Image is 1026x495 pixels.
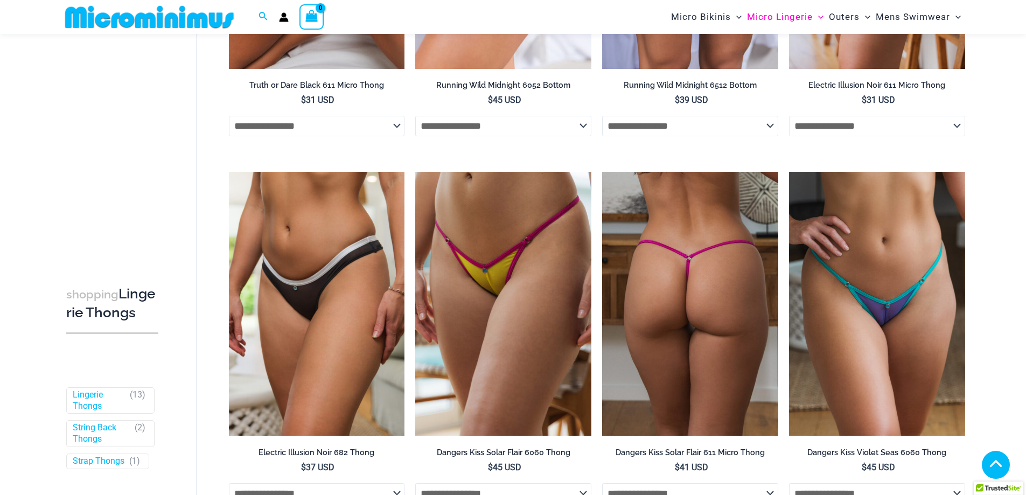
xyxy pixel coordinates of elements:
[279,12,289,22] a: Account icon link
[671,3,731,31] span: Micro Bikinis
[61,5,238,29] img: MM SHOP LOGO FLAT
[747,3,813,31] span: Micro Lingerie
[668,3,744,31] a: Micro BikinisMenu ToggleMenu Toggle
[73,389,125,412] a: Lingerie Thongs
[602,448,778,462] a: Dangers Kiss Solar Flair 611 Micro Thong
[73,456,124,467] a: Strap Thongs
[229,80,405,90] h2: Truth or Dare Black 611 Micro Thong
[301,95,334,105] bdi: 31 USD
[259,10,268,24] a: Search icon link
[415,448,591,458] h2: Dangers Kiss Solar Flair 6060 Thong
[950,3,961,31] span: Menu Toggle
[602,448,778,458] h2: Dangers Kiss Solar Flair 611 Micro Thong
[862,462,867,472] span: $
[415,80,591,90] h2: Running Wild Midnight 6052 Bottom
[488,462,493,472] span: $
[229,448,405,462] a: Electric Illusion Noir 682 Thong
[130,389,145,412] span: ( )
[862,462,895,472] bdi: 45 USD
[789,172,965,436] a: Dangers Kiss Violet Seas 6060 Thong 01Dangers Kiss Violet Seas 6060 Thong 02Dangers Kiss Violet S...
[744,3,826,31] a: Micro LingerieMenu ToggleMenu Toggle
[229,80,405,94] a: Truth or Dare Black 611 Micro Thong
[301,462,334,472] bdi: 37 USD
[488,462,521,472] bdi: 45 USD
[602,80,778,90] h2: Running Wild Midnight 6512 Bottom
[602,80,778,94] a: Running Wild Midnight 6512 Bottom
[301,95,306,105] span: $
[66,36,163,252] iframe: TrustedSite Certified
[829,3,860,31] span: Outers
[873,3,964,31] a: Mens SwimwearMenu ToggleMenu Toggle
[789,172,965,436] img: Dangers Kiss Violet Seas 6060 Thong 01
[675,95,708,105] bdi: 39 USD
[299,4,324,29] a: View Shopping Cart, empty
[135,423,145,445] span: ( )
[731,3,742,31] span: Menu Toggle
[132,456,137,466] span: 1
[415,448,591,462] a: Dangers Kiss Solar Flair 6060 Thong
[826,3,873,31] a: OutersMenu ToggleMenu Toggle
[137,423,142,433] span: 2
[602,172,778,436] a: Dangers Kiss Solar Flair 611 Micro 01Dangers Kiss Solar Flair 611 Micro 02Dangers Kiss Solar Flai...
[229,172,405,436] img: Electric Illusion Noir 682 Thong 01
[129,456,140,467] span: ( )
[789,448,965,462] a: Dangers Kiss Violet Seas 6060 Thong
[602,172,778,436] img: Dangers Kiss Solar Flair 611 Micro 02
[488,95,521,105] bdi: 45 USD
[862,95,867,105] span: $
[301,462,306,472] span: $
[667,2,966,32] nav: Site Navigation
[860,3,870,31] span: Menu Toggle
[862,95,895,105] bdi: 31 USD
[229,448,405,458] h2: Electric Illusion Noir 682 Thong
[675,462,680,472] span: $
[73,423,130,445] a: String Back Thongs
[813,3,823,31] span: Menu Toggle
[415,172,591,436] a: Dangers Kiss Solar Flair 6060 Thong 01Dangers Kiss Solar Flair 6060 Thong 02Dangers Kiss Solar Fl...
[675,462,708,472] bdi: 41 USD
[229,172,405,436] a: Electric Illusion Noir 682 Thong 01Electric Illusion Noir 682 Thong 02Electric Illusion Noir 682 ...
[415,80,591,94] a: Running Wild Midnight 6052 Bottom
[876,3,950,31] span: Mens Swimwear
[789,80,965,94] a: Electric Illusion Noir 611 Micro Thong
[66,285,158,322] h3: Lingerie Thongs
[789,80,965,90] h2: Electric Illusion Noir 611 Micro Thong
[415,172,591,436] img: Dangers Kiss Solar Flair 6060 Thong 01
[488,95,493,105] span: $
[66,288,118,301] span: shopping
[675,95,680,105] span: $
[789,448,965,458] h2: Dangers Kiss Violet Seas 6060 Thong
[132,389,142,400] span: 13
